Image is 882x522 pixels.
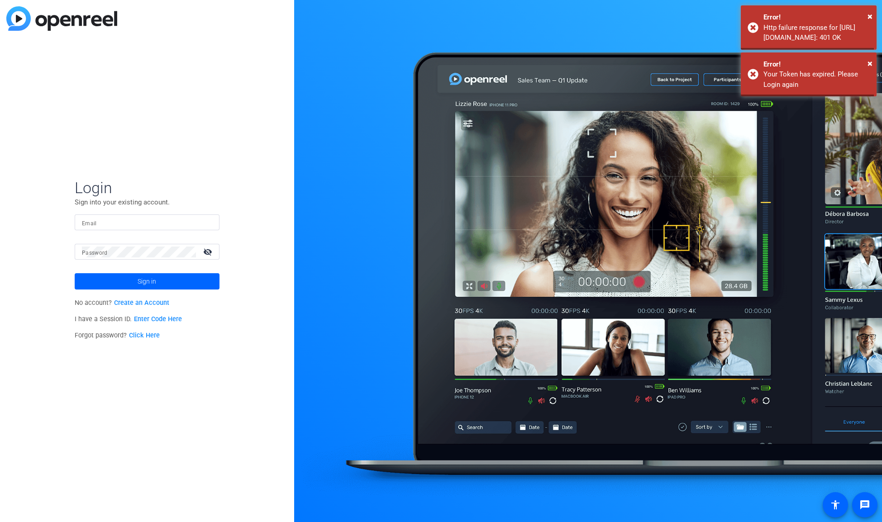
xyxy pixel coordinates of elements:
[134,315,182,323] a: Enter Code Here
[198,245,219,258] mat-icon: visibility_off
[82,220,97,227] mat-label: Email
[75,299,169,307] span: No account?
[82,217,212,228] input: Enter Email Address
[114,299,169,307] a: Create an Account
[75,197,219,207] p: Sign into your existing account.
[138,270,156,293] span: Sign in
[763,69,870,90] div: Your Token has expired. Please Login again
[129,332,160,339] a: Click Here
[763,23,870,43] div: Http failure response for https://capture.openreel.com/api/sessions/891810283/project: 401 OK
[75,178,219,197] span: Login
[868,57,872,70] button: Close
[763,59,870,70] div: Error!
[868,11,872,22] span: ×
[868,58,872,69] span: ×
[830,499,841,510] mat-icon: accessibility
[75,273,219,289] button: Sign in
[75,332,160,339] span: Forgot password?
[75,315,182,323] span: I have a Session ID.
[859,499,870,510] mat-icon: message
[868,9,872,23] button: Close
[763,12,870,23] div: Error!
[82,250,108,256] mat-label: Password
[6,6,117,31] img: blue-gradient.svg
